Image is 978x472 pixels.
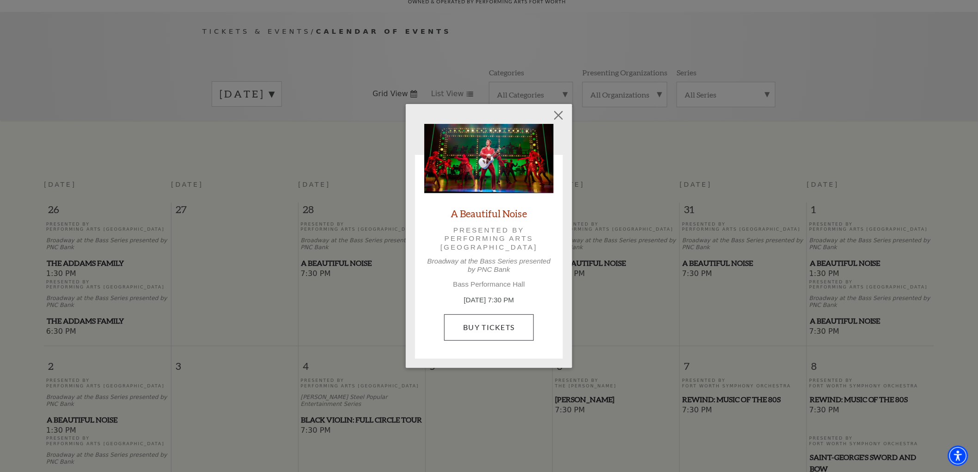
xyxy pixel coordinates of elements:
div: Accessibility Menu [948,446,968,466]
button: Close [550,107,568,124]
p: Broadway at the Bass Series presented by PNC Bank [424,257,554,274]
p: Presented by Performing Arts [GEOGRAPHIC_DATA] [437,226,541,251]
p: Bass Performance Hall [424,280,554,288]
p: [DATE] 7:30 PM [424,295,554,306]
img: A Beautiful Noise [424,124,554,193]
a: Buy Tickets [444,314,533,340]
a: A Beautiful Noise [451,207,527,220]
